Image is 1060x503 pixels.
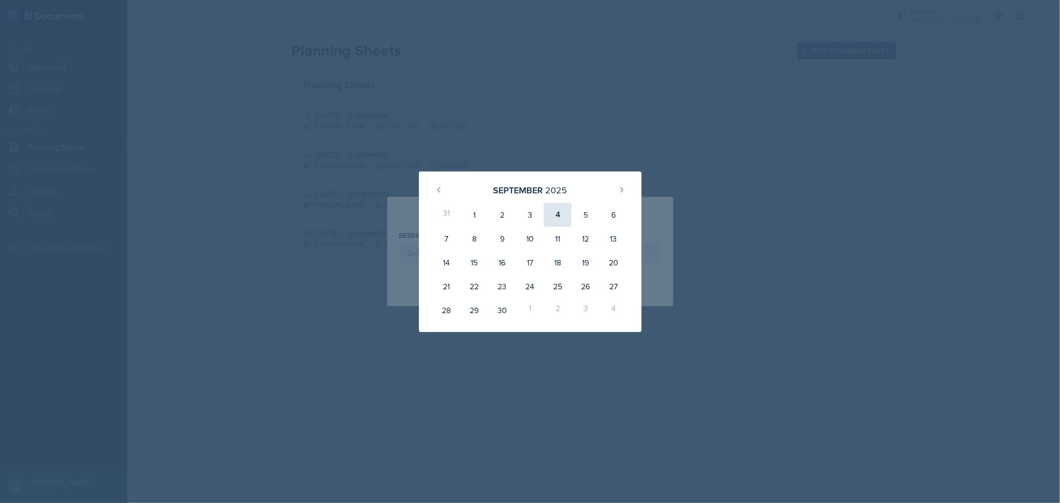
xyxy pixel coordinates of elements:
div: 18 [544,251,571,274]
div: 6 [599,203,627,227]
div: 14 [433,251,461,274]
div: 10 [516,227,544,251]
div: 9 [488,227,516,251]
div: 3 [571,298,599,322]
div: 2 [488,203,516,227]
div: 30 [488,298,516,322]
div: 1 [516,298,544,322]
div: 3 [516,203,544,227]
div: 16 [488,251,516,274]
div: 11 [544,227,571,251]
div: 22 [460,274,488,298]
div: 8 [460,227,488,251]
div: 17 [516,251,544,274]
div: 21 [433,274,461,298]
div: 20 [599,251,627,274]
div: 23 [488,274,516,298]
div: 29 [460,298,488,322]
div: 4 [544,203,571,227]
div: 13 [599,227,627,251]
div: 31 [433,203,461,227]
div: 28 [433,298,461,322]
div: 2025 [545,183,567,197]
div: 2 [544,298,571,322]
div: 19 [571,251,599,274]
div: 1 [460,203,488,227]
div: 26 [571,274,599,298]
div: 25 [544,274,571,298]
div: 12 [571,227,599,251]
div: 5 [571,203,599,227]
div: 15 [460,251,488,274]
div: 7 [433,227,461,251]
div: 27 [599,274,627,298]
div: 24 [516,274,544,298]
div: September [493,183,543,197]
div: 4 [599,298,627,322]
